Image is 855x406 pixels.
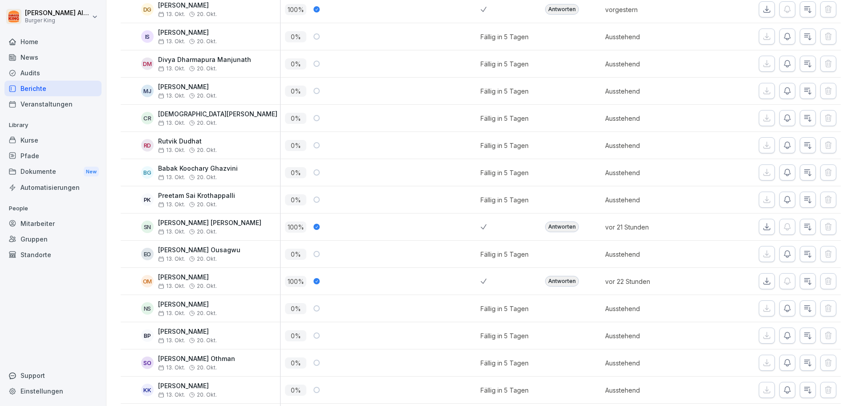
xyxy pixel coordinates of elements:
div: BG [141,166,154,179]
span: 13. Okt. [158,201,185,208]
p: 0 % [285,330,306,341]
p: 100 % [285,276,306,287]
div: Fällig in 5 Tagen [480,358,529,368]
div: DG [141,3,154,16]
p: Ausstehend [605,195,701,205]
p: 0 % [285,194,306,205]
div: Fällig in 5 Tagen [480,59,529,69]
p: Library [4,118,102,132]
p: People [4,201,102,216]
div: CR [141,112,154,124]
p: Ausstehend [605,141,701,150]
p: Ausstehend [605,168,701,177]
p: vorgestern [605,5,701,14]
p: [PERSON_NAME] [PERSON_NAME] [158,219,261,227]
a: Veranstaltungen [4,96,102,112]
span: 13. Okt. [158,93,185,99]
span: 20. Okt. [197,229,217,235]
a: Automatisierungen [4,180,102,195]
p: [PERSON_NAME] [158,29,217,37]
span: 20. Okt. [197,283,217,289]
span: 13. Okt. [158,392,185,398]
span: 20. Okt. [197,365,217,371]
a: Berichte [4,81,102,96]
div: Fällig in 5 Tagen [480,168,529,177]
p: [PERSON_NAME] [158,382,217,390]
span: 20. Okt. [197,337,217,344]
a: Gruppen [4,231,102,247]
p: 0 % [285,140,306,151]
p: Ausstehend [605,59,701,69]
div: NS [141,302,154,315]
div: New [84,167,99,177]
p: Ausstehend [605,250,701,259]
p: Ausstehend [605,32,701,41]
div: MJ [141,85,154,97]
span: 20. Okt. [197,147,217,153]
a: Einstellungen [4,383,102,399]
div: IS [141,30,154,43]
a: Home [4,34,102,49]
p: vor 22 Stunden [605,277,701,286]
div: DM [141,57,154,70]
div: EO [141,248,154,260]
span: 13. Okt. [158,337,185,344]
p: 0 % [285,249,306,260]
div: Antworten [545,4,579,15]
p: Ausstehend [605,86,701,96]
p: 0 % [285,303,306,314]
p: [PERSON_NAME] [158,328,217,336]
a: Mitarbeiter [4,216,102,231]
div: KK [141,384,154,396]
p: vor 21 Stunden [605,222,701,232]
p: 0 % [285,86,306,97]
div: Fällig in 5 Tagen [480,32,529,41]
span: 20. Okt. [197,66,217,72]
div: Fällig in 5 Tagen [480,195,529,205]
p: 0 % [285,31,306,42]
p: Ausstehend [605,358,701,368]
p: Preetam Sai Krothappalli [158,192,235,200]
span: 20. Okt. [197,201,217,208]
div: Fällig in 5 Tagen [480,114,529,123]
div: RD [141,139,154,152]
a: Kurse [4,132,102,148]
span: 20. Okt. [197,392,217,398]
div: Fällig in 5 Tagen [480,304,529,313]
p: 100 % [285,4,306,15]
a: News [4,49,102,65]
span: 13. Okt. [158,66,185,72]
p: [DEMOGRAPHIC_DATA][PERSON_NAME] [158,111,277,118]
p: 0 % [285,357,306,369]
span: 20. Okt. [197,256,217,262]
span: 13. Okt. [158,147,185,153]
p: [PERSON_NAME] Ousagwu [158,246,240,254]
span: 20. Okt. [197,174,217,180]
div: Dokumente [4,164,102,180]
p: [PERSON_NAME] Albakkour [25,9,90,17]
div: Antworten [545,221,579,232]
p: [PERSON_NAME] [158,2,217,9]
p: 0 % [285,113,306,124]
p: 0 % [285,167,306,178]
a: Pfade [4,148,102,164]
span: 20. Okt. [197,11,217,17]
div: Antworten [545,276,579,287]
p: 0 % [285,58,306,70]
p: Ausstehend [605,304,701,313]
a: Standorte [4,247,102,262]
span: 20. Okt. [197,120,217,126]
div: PK [141,193,154,206]
p: Divya Dharmapura Manjunath [158,56,251,64]
a: Audits [4,65,102,81]
p: Ausstehend [605,114,701,123]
